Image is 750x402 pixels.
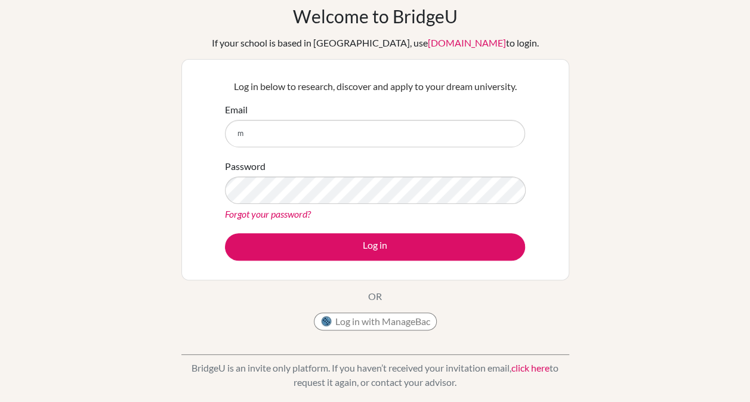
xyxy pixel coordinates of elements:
a: click here [511,362,550,373]
p: Log in below to research, discover and apply to your dream university. [225,79,525,94]
button: Log in [225,233,525,261]
label: Email [225,103,248,117]
div: If your school is based in [GEOGRAPHIC_DATA], use to login. [212,36,539,50]
a: [DOMAIN_NAME] [428,37,506,48]
p: OR [368,289,382,304]
label: Password [225,159,266,174]
p: BridgeU is an invite only platform. If you haven’t received your invitation email, to request it ... [181,361,569,389]
h1: Welcome to BridgeU [293,5,458,27]
button: Log in with ManageBac [314,313,437,330]
a: Forgot your password? [225,208,311,219]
